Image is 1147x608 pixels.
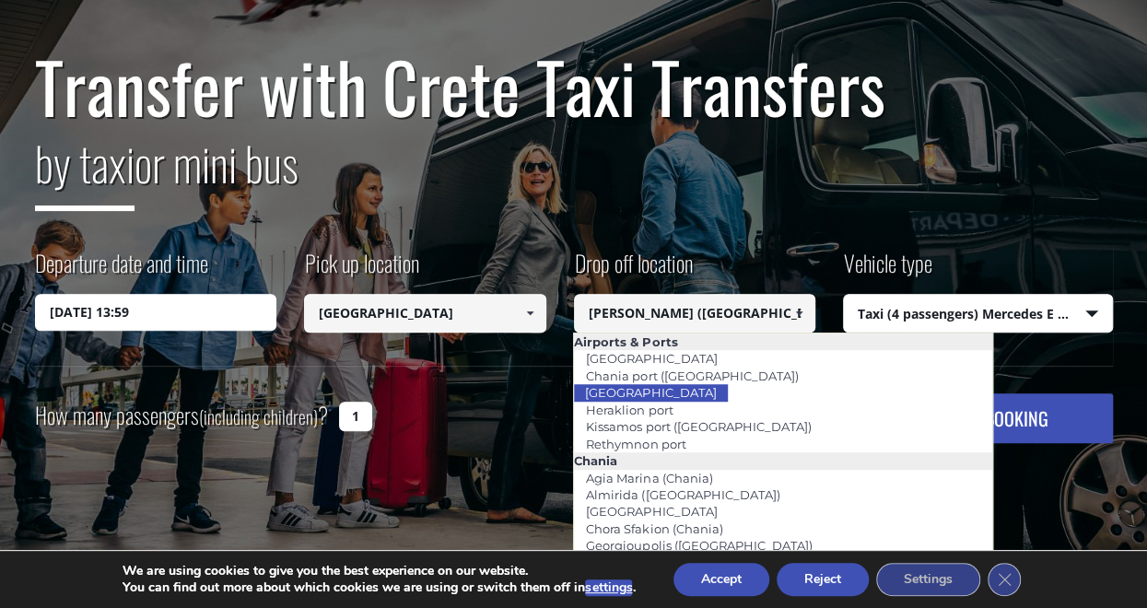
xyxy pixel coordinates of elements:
a: Chania port ([GEOGRAPHIC_DATA]) [574,363,810,389]
h1: Transfer with Crete Taxi Transfers [35,48,1113,125]
li: Airports & Ports [574,333,991,350]
label: Vehicle type [843,247,932,294]
a: Almirida ([GEOGRAPHIC_DATA]) [574,482,791,508]
p: You can find out more about which cookies we are using or switch them off in . [123,579,635,596]
button: Settings [876,563,980,596]
small: (including children) [199,403,318,430]
span: Taxi (4 passengers) Mercedes E Class [844,295,1112,333]
p: We are using cookies to give you the best experience on our website. [123,563,635,579]
a: Georgioupolis ([GEOGRAPHIC_DATA]) [574,532,824,558]
a: Show All Items [514,294,544,333]
button: Close GDPR Cookie Banner [988,563,1021,596]
a: Agia Marina (Chania) [574,465,724,491]
a: Kissamos port ([GEOGRAPHIC_DATA]) [574,414,823,439]
span: by taxi [35,128,135,211]
a: Show All Items [784,294,814,333]
label: How many passengers ? [35,393,328,438]
a: Chora Sfakion (Chania) [574,516,734,542]
h2: or mini bus [35,125,1113,225]
a: [GEOGRAPHIC_DATA] [574,498,729,524]
a: [GEOGRAPHIC_DATA] [574,345,729,371]
a: Rethymnon port [574,431,697,457]
label: Departure date and time [35,247,208,294]
a: [GEOGRAPHIC_DATA] [573,380,728,405]
button: Accept [673,563,769,596]
a: Heraklion port [574,397,685,423]
button: settings [585,579,632,596]
input: Select drop-off location [574,294,816,333]
li: Chania [574,452,991,469]
input: Select pickup location [304,294,546,333]
label: Drop off location [574,247,693,294]
button: Reject [777,563,869,596]
label: Pick up location [304,247,419,294]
